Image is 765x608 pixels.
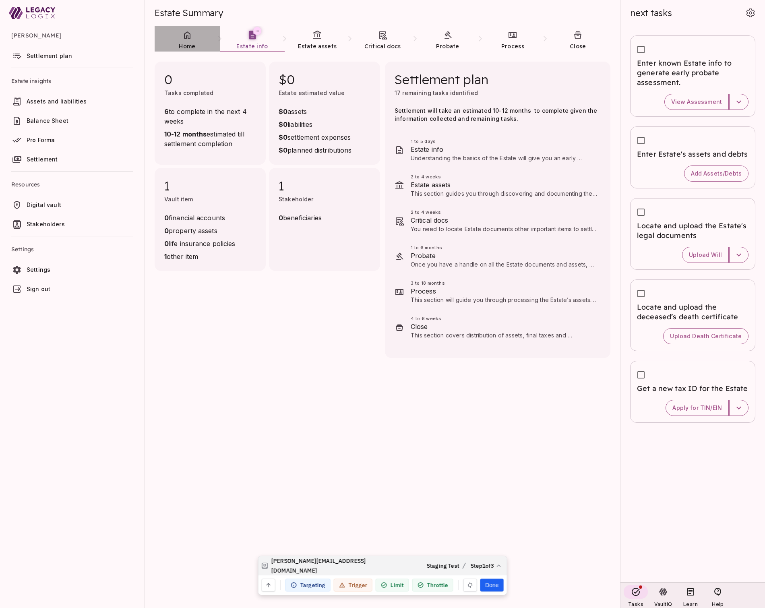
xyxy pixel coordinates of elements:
[5,216,140,233] a: Stakeholders
[630,361,755,423] div: Get a new tax ID for the EstateApply for TIN/EIN
[279,146,287,154] strong: $0
[654,601,672,607] span: VaultIQ
[164,214,169,222] strong: 0
[164,71,256,87] span: 0
[411,296,596,327] span: This section will guide you through processing the Estate’s assets. Tasks related to your specifi...
[279,196,314,203] span: Stakeholder
[279,214,283,222] strong: 0
[279,133,287,141] strong: $0
[27,136,55,143] span: Pro Forma
[501,43,524,50] span: Process
[334,579,372,591] div: Trigger
[164,108,169,116] strong: 6
[385,132,610,168] div: 1 to 5 daysEstate infoUnderstanding the basics of the Estate will give you an early perspective o...
[164,129,256,149] span: estimated till settlement completion
[671,98,722,105] span: View Assessment
[164,107,256,126] span: to complete in the next 4 weeks
[5,132,140,149] a: Pro Forma
[279,89,345,96] span: Estate estimated value
[637,302,748,322] span: Locate and upload the deceased’s death certificate
[630,126,755,188] div: Enter Estate's assets and debtsAdd Assets/Debts
[630,198,755,270] div: Locate and upload the Estate's legal documentsUpload Will
[411,286,598,296] span: Process
[164,240,169,248] strong: 0
[27,285,50,292] span: Sign out
[684,165,748,182] button: Add Assets/Debts
[279,120,287,128] strong: $0
[164,227,169,235] strong: 0
[164,213,235,223] span: financial accounts
[469,559,503,572] button: Step1of3
[411,322,598,331] span: Close
[285,579,331,591] div: Targeting
[279,71,370,87] span: $0
[279,120,351,129] span: liabilities
[164,252,167,261] strong: 1
[27,221,65,227] span: Stakeholders
[5,93,140,110] a: Assets and liabilities
[164,178,256,194] span: 1
[670,333,742,340] span: Upload Death Certificate
[411,138,598,145] span: 1 to 5 days
[376,579,409,591] div: Limit
[164,130,207,138] strong: 10-12 months
[683,601,698,607] span: Learn
[411,332,591,371] span: This section covers distribution of assets, final taxes and accounting, and how to wrap things up...
[164,226,235,236] span: property assets
[11,175,133,194] span: Resources
[27,98,87,105] span: Assets and liabilities
[164,89,213,96] span: Tasks completed
[570,43,586,50] span: Close
[5,112,140,129] a: Balance Sheet
[411,180,598,190] span: Estate assets
[385,203,610,239] div: 2 to 4 weeksCritical docsYou need to locate Estate documents other important items to settle the ...
[279,108,287,116] strong: $0
[637,221,748,240] span: Locate and upload the Estate's legal documents
[395,107,599,122] span: Settlement will take an estimated 10-12 months to complete given the information collected and re...
[666,400,729,416] button: Apply for TIN/EIN
[637,58,748,87] span: Enter known Estate info to generate early probate assessment.
[427,561,459,571] span: Staging Test
[269,168,380,271] div: 1Stakeholder0beneficiaries
[411,261,597,324] span: Once you have a handle on all the Estate documents and assets, you can make a final determination...
[27,52,72,59] span: Settlement plan
[279,107,351,116] span: assets
[411,190,597,237] span: This section guides you through discovering and documenting the deceased's financial assets and l...
[298,43,337,50] span: Estate assets
[164,252,235,261] span: other item
[179,43,195,50] span: Home
[480,579,503,591] button: Done
[5,261,140,278] a: Settings
[411,215,598,225] span: Critical docs
[411,315,598,322] span: 4 to 6 weeks
[412,579,453,591] div: Throttle
[279,145,351,155] span: planned distributions
[689,251,722,259] span: Upload Will
[411,154,598,162] p: Understanding the basics of the Estate will give you an early perspective on what’s in store for ...
[11,26,133,45] span: [PERSON_NAME]
[155,7,223,19] span: Estate Summary
[712,601,724,607] span: Help
[11,71,133,91] span: Estate insights
[5,48,140,64] a: Settlement plan
[5,151,140,168] a: Settlement
[411,145,598,154] span: Estate info
[155,62,266,165] div: 0Tasks completed6to complete in the next 4 weeks10-12 monthsestimated till settlement completion
[664,94,729,110] button: View Assessment
[637,149,748,159] span: Enter Estate's assets and debts
[385,274,610,310] div: 3 to 18 monthsProcessThis section will guide you through processing the Estate’s assets. Tasks re...
[436,43,459,50] span: Probate
[411,225,598,256] span: You need to locate Estate documents other important items to settle the Estate, such as insurance...
[630,35,755,117] div: Enter known Estate info to generate early probate assessment.View Assessment
[691,170,742,177] span: Add Assets/Debts
[630,279,755,351] div: Locate and upload the deceased’s death certificateUpload Death Certificate
[27,266,50,273] span: Settings
[164,239,235,248] span: life insurance policies
[411,251,598,261] span: Probate
[411,280,598,286] span: 3 to 18 months
[395,89,478,96] span: 17 remaining tasks identified
[682,247,729,263] button: Upload Will
[279,132,351,142] span: settlement expenses
[164,196,193,203] span: Vault item
[269,62,380,165] div: $0Estate estimated value$0assets$0liabilities$0settlement expenses$0planned distributions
